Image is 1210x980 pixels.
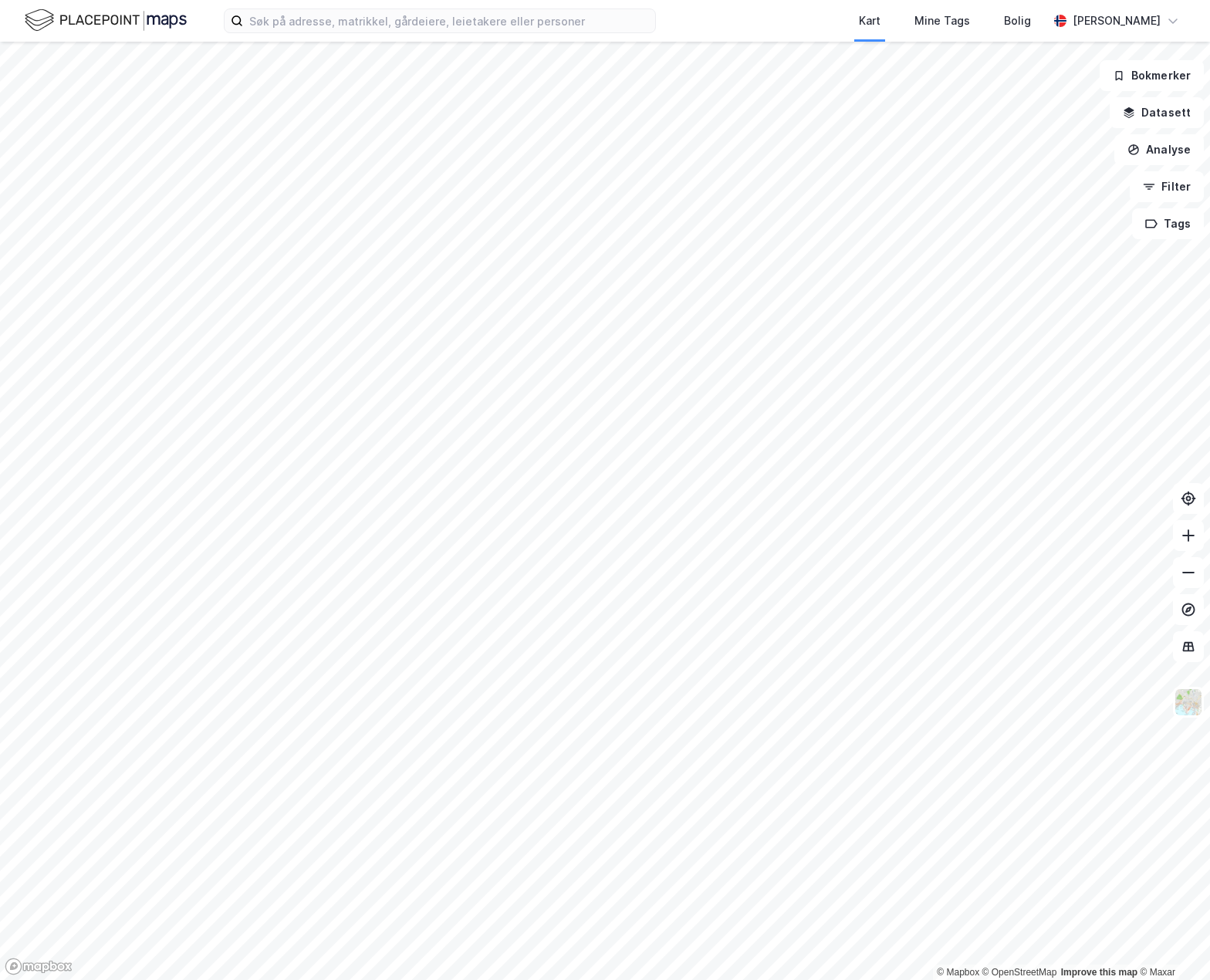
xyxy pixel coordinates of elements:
[859,12,880,30] div: Kart
[1133,906,1210,980] iframe: Chat Widget
[1004,12,1031,30] div: Bolig
[5,958,73,975] a: Mapbox homepage
[937,967,979,978] a: Mapbox
[243,9,655,32] input: Søk på adresse, matrikkel, gårdeiere, leietakere eller personer
[914,12,970,30] div: Mine Tags
[1132,208,1204,239] button: Tags
[1114,134,1204,165] button: Analyse
[25,7,187,34] img: logo.f888ab2527a4732fd821a326f86c7f29.svg
[1061,967,1137,978] a: Improve this map
[982,967,1057,978] a: OpenStreetMap
[1110,97,1204,128] button: Datasett
[1073,12,1161,30] div: [PERSON_NAME]
[1130,171,1204,202] button: Filter
[1133,906,1210,980] div: Kontrollprogram for chat
[1174,688,1203,717] img: Z
[1100,60,1204,91] button: Bokmerker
